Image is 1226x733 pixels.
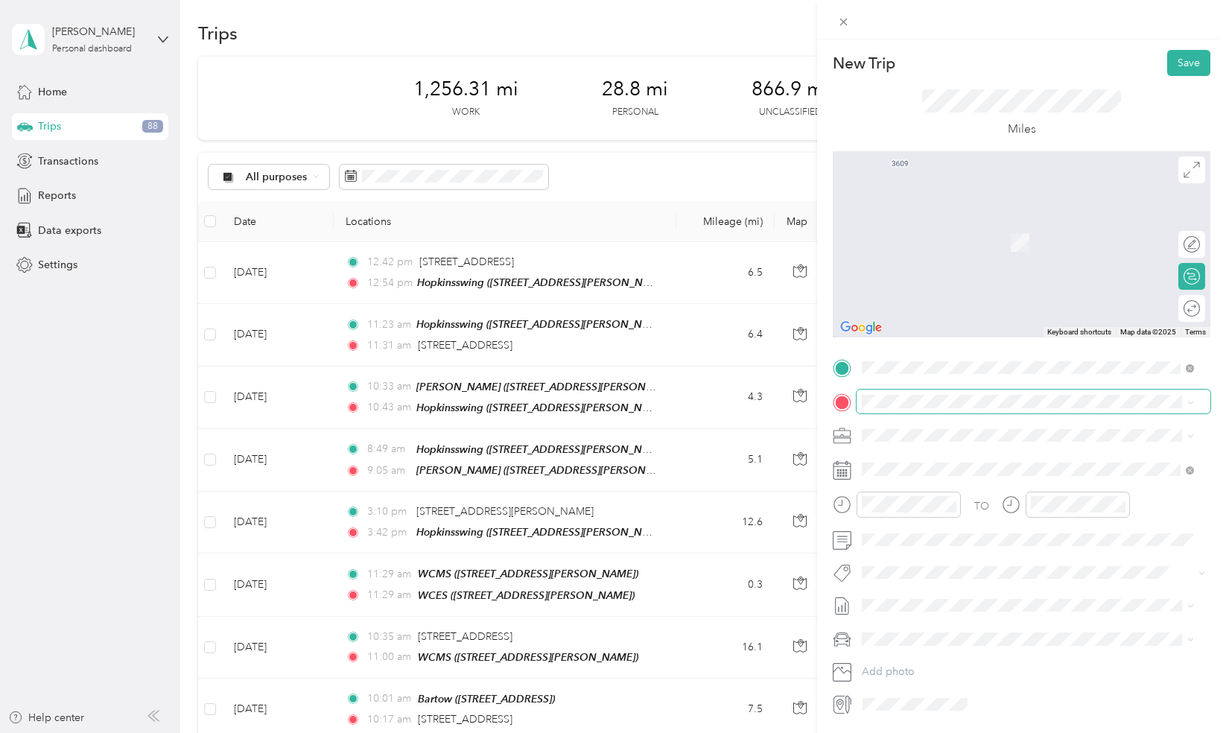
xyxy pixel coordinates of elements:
p: New Trip [833,53,895,74]
a: Open this area in Google Maps (opens a new window) [836,318,886,337]
button: Keyboard shortcuts [1047,327,1111,337]
iframe: Everlance-gr Chat Button Frame [1143,650,1226,733]
span: Map data ©2025 [1120,328,1176,336]
img: Google [836,318,886,337]
button: Add photo [857,661,1210,682]
button: Save [1167,50,1210,76]
div: TO [974,498,989,514]
p: Miles [1008,120,1036,139]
